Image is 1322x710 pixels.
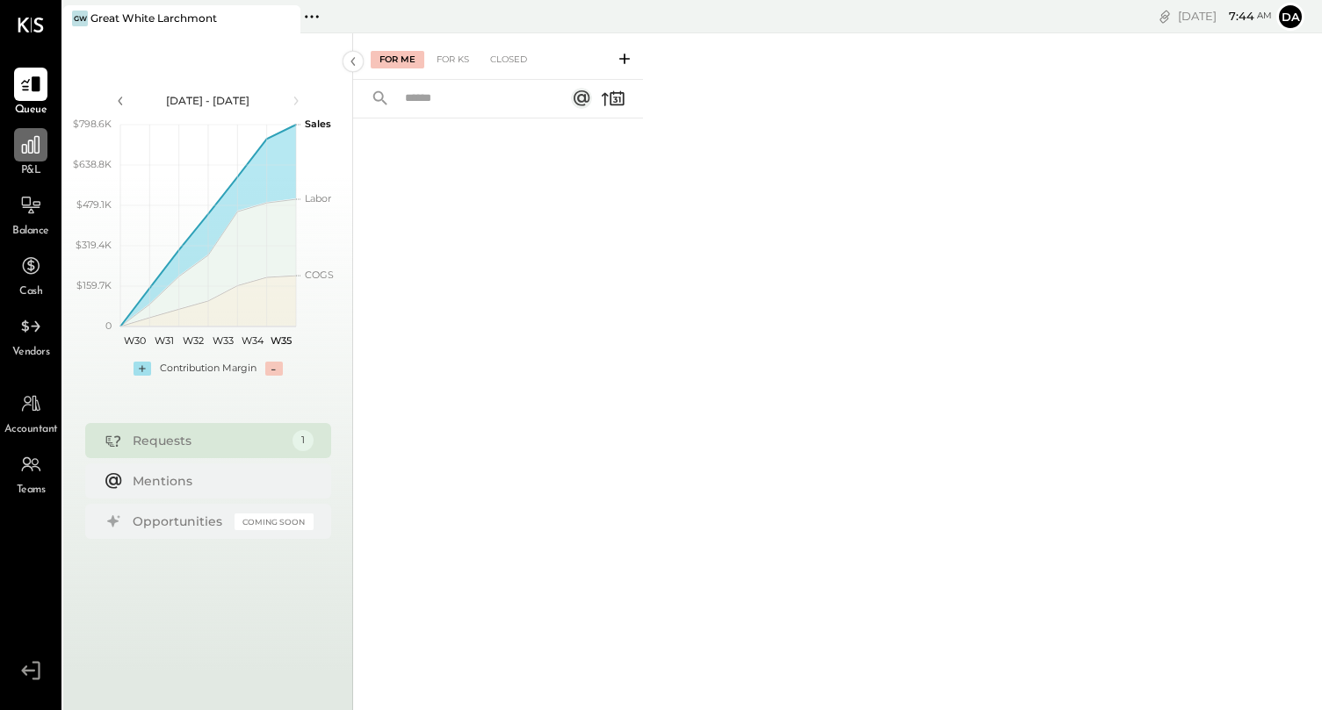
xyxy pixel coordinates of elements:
a: P&L [1,128,61,179]
span: Balance [12,224,49,240]
a: Balance [1,189,61,240]
span: P&L [21,163,41,179]
div: Requests [133,432,284,449]
a: Cash [1,249,61,300]
span: Cash [19,284,42,300]
div: 1 [293,430,314,451]
text: W32 [183,334,204,347]
span: Vendors [12,345,50,361]
text: $159.7K [76,279,112,291]
div: Opportunities [133,513,226,530]
div: + [134,362,151,376]
div: [DATE] - [DATE] [134,93,283,108]
text: 0 [105,319,112,332]
text: W30 [124,334,146,347]
a: Queue [1,68,61,118]
div: Mentions [133,472,305,490]
div: Closed [481,51,536,68]
div: Great White Larchmont [90,11,217,25]
div: [DATE] [1178,8,1272,25]
text: COGS [305,269,334,281]
a: Teams [1,448,61,498]
a: Vendors [1,310,61,361]
div: copy link [1156,7,1174,25]
div: Contribution Margin [160,362,256,376]
a: Accountant [1,387,61,438]
text: $479.1K [76,198,112,211]
text: Labor [305,192,331,204]
span: Teams [17,483,46,498]
div: Coming Soon [235,513,314,530]
text: W34 [241,334,264,347]
text: W35 [271,334,292,347]
text: $319.4K [76,239,112,251]
button: DA [1276,3,1304,31]
div: - [265,362,283,376]
text: $638.8K [73,158,112,170]
span: Accountant [4,422,58,438]
text: W33 [212,334,233,347]
span: Queue [15,103,47,118]
div: For Me [371,51,424,68]
div: GW [72,11,88,26]
div: For KS [428,51,478,68]
text: $798.6K [73,118,112,130]
text: Sales [305,118,331,130]
text: W31 [155,334,174,347]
